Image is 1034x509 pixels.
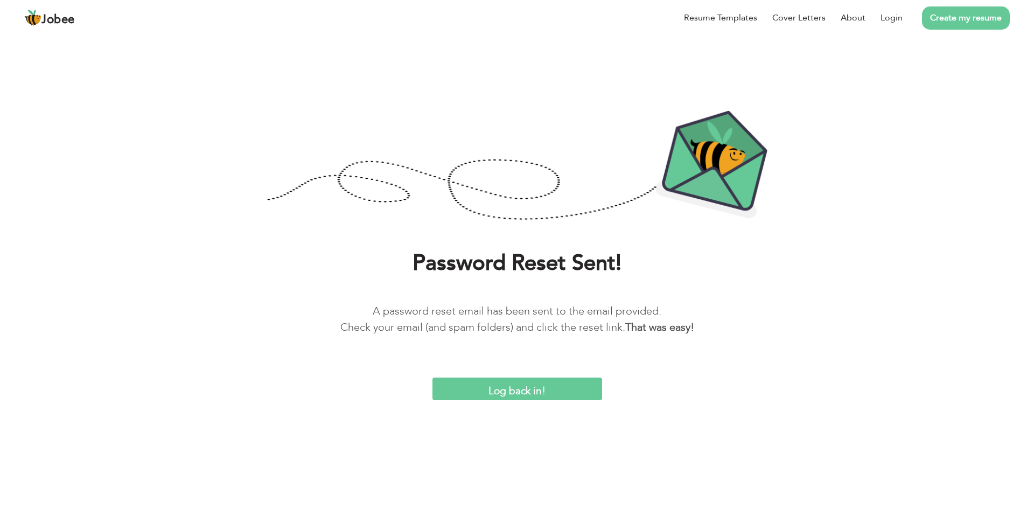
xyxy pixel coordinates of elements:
a: Cover Letters [772,11,826,24]
a: About [841,11,865,24]
a: Resume Templates [684,11,757,24]
a: Create my resume [922,6,1010,30]
img: Password-Reset-Confirmation.png [267,110,767,224]
h1: Password Reset Sent! [16,249,1018,277]
input: Log back in! [432,378,602,401]
span: Jobee [41,14,75,26]
a: Jobee [24,9,75,26]
a: Login [881,11,903,24]
p: A password reset email has been sent to the email provided. Check your email (and spam folders) a... [16,303,1018,336]
b: That was easy! [625,320,694,334]
img: jobee.io [24,9,41,26]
